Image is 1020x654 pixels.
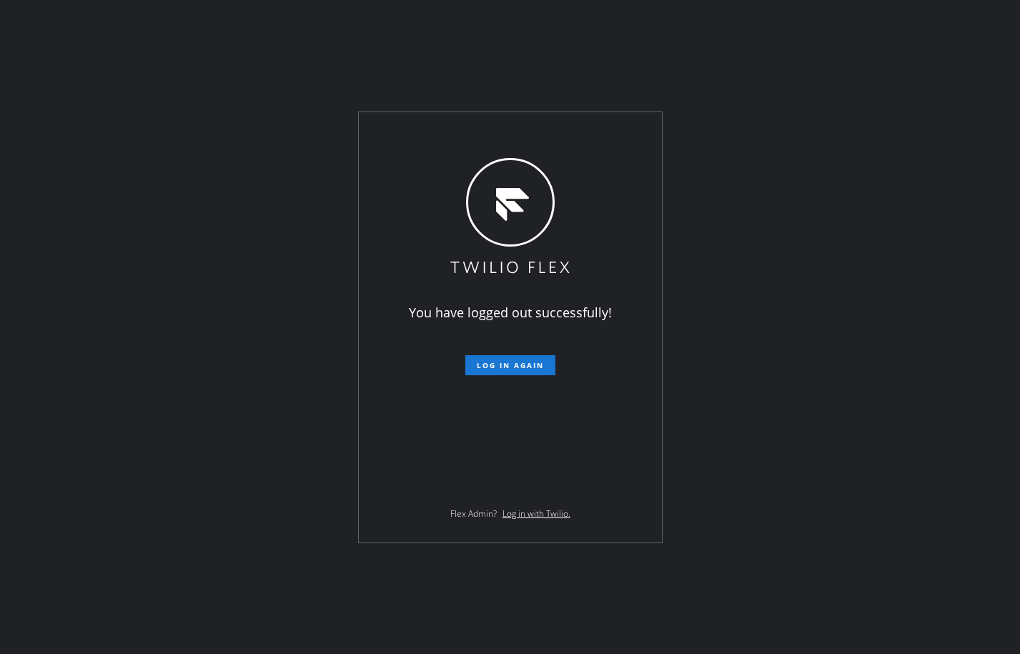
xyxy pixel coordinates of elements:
span: Log in again [477,360,544,370]
button: Log in again [465,355,555,375]
a: Log in with Twilio. [502,507,570,520]
span: Flex Admin? [450,507,497,520]
span: You have logged out successfully! [409,304,612,321]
